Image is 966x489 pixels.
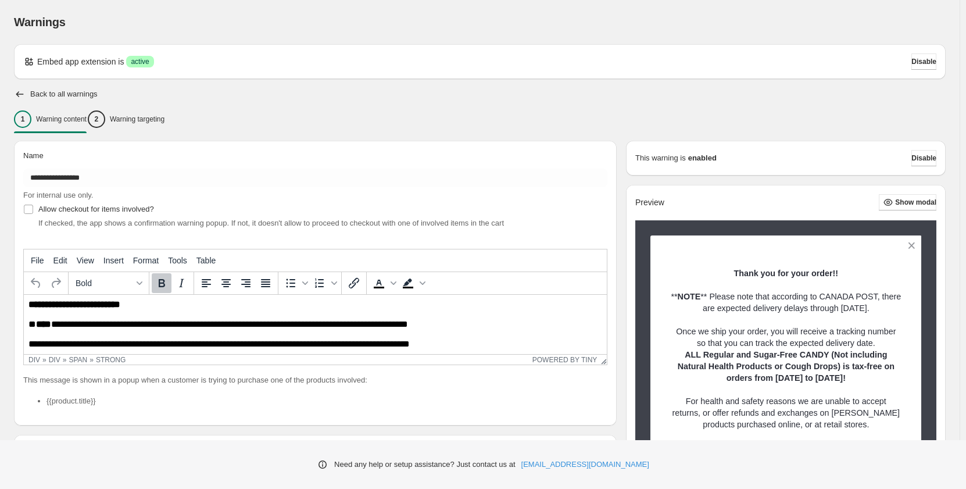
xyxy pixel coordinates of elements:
div: Bullet list [281,273,310,293]
div: Resize [597,355,607,365]
span: If checked, the app shows a confirmation warning popup. If not, it doesn't allow to proceed to ch... [38,219,504,227]
button: 2Warning targeting [88,107,164,131]
span: View [77,256,94,265]
button: Redo [46,273,66,293]
button: Undo [26,273,46,293]
span: Name [23,151,44,160]
span: Bold [76,279,133,288]
button: Bold [152,273,171,293]
button: Italic [171,273,191,293]
button: Align center [216,273,236,293]
button: Align right [236,273,256,293]
span: For health and safety reasons we are unable to accept returns, or offer refunds and exchanges on ... [672,397,900,429]
button: 1Warning content [14,107,87,131]
span: Insert [103,256,124,265]
p: Embed app extension is [37,56,124,67]
span: Warnings [14,16,66,28]
strong: enabled [688,152,717,164]
span: ** ** Please note that according to CANADA POST, there are expected delivery delays through [DATE]. [671,292,901,313]
div: span [69,356,87,364]
h2: Back to all warnings [30,90,98,99]
span: For internal use only. [23,191,93,199]
a: [EMAIL_ADDRESS][DOMAIN_NAME] [521,459,649,470]
button: Align left [196,273,216,293]
div: Text color [369,273,398,293]
button: Show modal [879,194,936,210]
span: Disable [911,154,936,163]
iframe: Rich Text Area [24,295,607,354]
button: Disable [911,150,936,166]
span: File [31,256,44,265]
div: » [63,356,67,364]
button: Insert/edit link [344,273,364,293]
a: Powered by Tiny [532,356,598,364]
div: » [42,356,46,364]
span: ALL Regular and Sugar-Free CANDY (Not including Natural Health Products or Cough Drops) is tax-fr... [678,350,895,383]
p: This message is shown in a popup when a customer is trying to purchase one of the products involved: [23,374,607,386]
span: Disable [911,57,936,66]
div: 1 [14,110,31,128]
button: Disable [911,53,936,70]
div: div [49,356,60,364]
h2: Preview [635,198,664,208]
p: Warning content [36,115,87,124]
div: 2 [88,110,105,128]
p: This warning is [635,152,686,164]
span: Format [133,256,159,265]
div: » [90,356,94,364]
strong: NOTE [678,292,701,301]
div: Numbered list [310,273,339,293]
div: div [28,356,40,364]
strong: Thank you for your order!! [734,269,839,278]
p: Warning targeting [110,115,164,124]
span: Edit [53,256,67,265]
div: Background color [398,273,427,293]
button: Formats [71,273,146,293]
body: Rich Text Area. Press ALT-0 for help. [5,5,578,199]
span: Show modal [895,198,936,207]
span: active [131,57,149,66]
span: Tools [168,256,187,265]
span: Once we ship your order, you will receive a tracking number so that you can track the expected de... [676,327,896,348]
div: strong [96,356,126,364]
button: Justify [256,273,276,293]
span: Table [196,256,216,265]
span: Allow checkout for items involved? [38,205,154,213]
li: {{product.title}} [46,395,607,407]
